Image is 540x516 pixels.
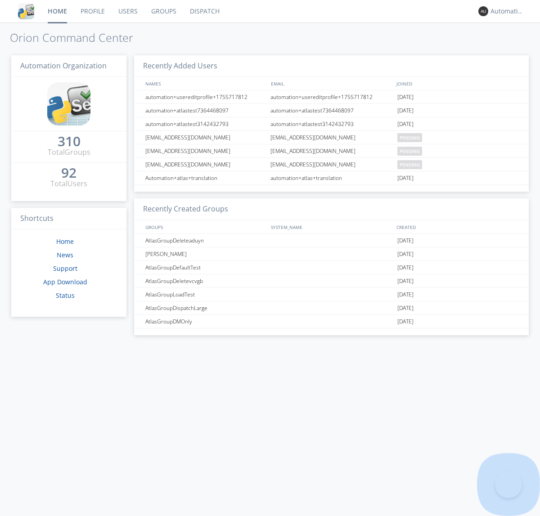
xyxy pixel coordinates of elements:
[143,301,268,314] div: AtlasGroupDispatchLarge
[57,251,73,259] a: News
[495,471,522,498] iframe: Toggle Customer Support
[134,158,529,171] a: [EMAIL_ADDRESS][DOMAIN_NAME][EMAIL_ADDRESS][DOMAIN_NAME]pending
[134,90,529,104] a: automation+usereditprofile+1755717812automation+usereditprofile+1755717812[DATE]
[134,198,529,220] h3: Recently Created Groups
[134,117,529,131] a: automation+atlastest3142432793automation+atlastest3142432793[DATE]
[397,160,422,169] span: pending
[18,3,34,19] img: cddb5a64eb264b2086981ab96f4c1ba7
[268,171,395,184] div: automation+atlas+translation
[134,131,529,144] a: [EMAIL_ADDRESS][DOMAIN_NAME][EMAIL_ADDRESS][DOMAIN_NAME]pending
[268,90,395,103] div: automation+usereditprofile+1755717812
[134,288,529,301] a: AtlasGroupLoadTest[DATE]
[143,131,268,144] div: [EMAIL_ADDRESS][DOMAIN_NAME]
[134,261,529,274] a: AtlasGroupDefaultTest[DATE]
[47,82,90,126] img: cddb5a64eb264b2086981ab96f4c1ba7
[397,261,414,274] span: [DATE]
[397,301,414,315] span: [DATE]
[143,274,268,287] div: AtlasGroupDeletevcvgb
[134,144,529,158] a: [EMAIL_ADDRESS][DOMAIN_NAME][EMAIL_ADDRESS][DOMAIN_NAME]pending
[268,158,395,171] div: [EMAIL_ADDRESS][DOMAIN_NAME]
[56,237,74,246] a: Home
[143,220,266,233] div: GROUPS
[134,301,529,315] a: AtlasGroupDispatchLarge[DATE]
[134,247,529,261] a: [PERSON_NAME][DATE]
[143,261,268,274] div: AtlasGroupDefaultTest
[394,77,520,90] div: JOINED
[268,117,395,130] div: automation+atlastest3142432793
[20,61,107,71] span: Automation Organization
[43,278,87,286] a: App Download
[58,137,81,146] div: 310
[50,179,87,189] div: Total Users
[143,144,268,157] div: [EMAIL_ADDRESS][DOMAIN_NAME]
[143,234,268,247] div: AtlasGroupDeleteaduyn
[397,117,414,131] span: [DATE]
[397,247,414,261] span: [DATE]
[269,220,394,233] div: SYSTEM_NAME
[143,171,268,184] div: Automation+atlas+translation
[134,55,529,77] h3: Recently Added Users
[268,131,395,144] div: [EMAIL_ADDRESS][DOMAIN_NAME]
[478,6,488,16] img: 373638.png
[397,90,414,104] span: [DATE]
[143,104,268,117] div: automation+atlastest7364468097
[397,133,422,142] span: pending
[397,274,414,288] span: [DATE]
[397,234,414,247] span: [DATE]
[48,147,90,157] div: Total Groups
[268,144,395,157] div: [EMAIL_ADDRESS][DOMAIN_NAME]
[143,247,268,260] div: [PERSON_NAME]
[490,7,524,16] div: Automation+atlas0028
[397,288,414,301] span: [DATE]
[134,171,529,185] a: Automation+atlas+translationautomation+atlas+translation[DATE]
[397,147,422,156] span: pending
[143,288,268,301] div: AtlasGroupLoadTest
[61,168,76,179] a: 92
[397,315,414,328] span: [DATE]
[394,220,520,233] div: CREATED
[56,291,75,300] a: Status
[53,264,77,273] a: Support
[134,315,529,328] a: AtlasGroupDMOnly[DATE]
[143,77,266,90] div: NAMES
[143,117,268,130] div: automation+atlastest3142432793
[134,234,529,247] a: AtlasGroupDeleteaduyn[DATE]
[61,168,76,177] div: 92
[58,137,81,147] a: 310
[397,171,414,185] span: [DATE]
[268,104,395,117] div: automation+atlastest7364468097
[397,104,414,117] span: [DATE]
[134,274,529,288] a: AtlasGroupDeletevcvgb[DATE]
[143,90,268,103] div: automation+usereditprofile+1755717812
[143,315,268,328] div: AtlasGroupDMOnly
[143,158,268,171] div: [EMAIL_ADDRESS][DOMAIN_NAME]
[11,208,126,230] h3: Shortcuts
[134,104,529,117] a: automation+atlastest7364468097automation+atlastest7364468097[DATE]
[269,77,394,90] div: EMAIL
